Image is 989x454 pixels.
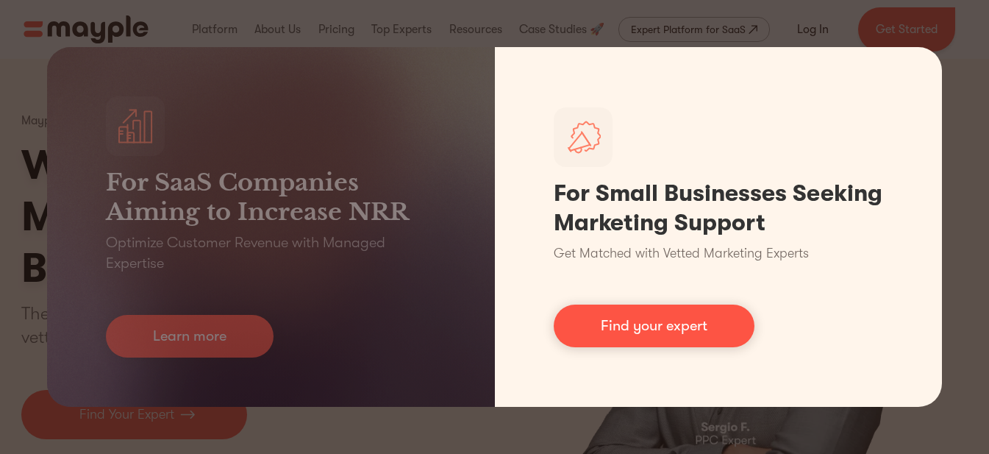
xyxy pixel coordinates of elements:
[106,168,436,227] h3: For SaaS Companies Aiming to Increase NRR
[554,305,754,347] a: Find your expert
[554,179,884,238] h1: For Small Businesses Seeking Marketing Support
[106,233,436,274] p: Optimize Customer Revenue with Managed Expertise
[554,244,809,263] p: Get Matched with Vetted Marketing Experts
[106,315,274,358] a: Learn more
